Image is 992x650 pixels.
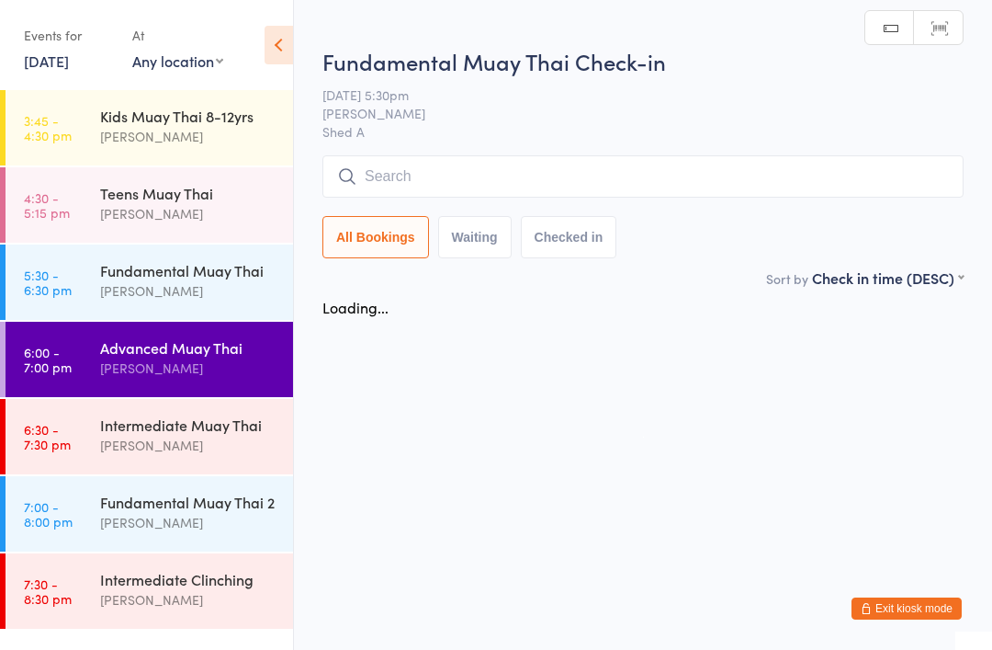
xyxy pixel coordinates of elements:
div: [PERSON_NAME] [100,589,277,610]
div: Intermediate Clinching [100,569,277,589]
time: 4:30 - 5:15 pm [24,190,70,220]
button: Checked in [521,216,617,258]
a: 4:30 -5:15 pmTeens Muay Thai[PERSON_NAME] [6,167,293,243]
div: [PERSON_NAME] [100,435,277,456]
span: [DATE] 5:30pm [322,86,935,104]
time: 5:30 - 6:30 pm [24,268,72,297]
button: Exit kiosk mode [851,598,962,620]
div: Advanced Muay Thai [100,337,277,358]
a: 7:00 -8:00 pmFundamental Muay Thai 2[PERSON_NAME] [6,476,293,552]
time: 6:00 - 7:00 pm [24,345,72,374]
input: Search [322,155,964,198]
a: 7:30 -8:30 pmIntermediate Clinching[PERSON_NAME] [6,553,293,629]
time: 7:00 - 8:00 pm [24,499,73,529]
h2: Fundamental Muay Thai Check-in [322,46,964,76]
div: Loading... [322,297,389,317]
div: [PERSON_NAME] [100,358,277,379]
div: Fundamental Muay Thai 2 [100,492,277,512]
div: Fundamental Muay Thai [100,260,277,280]
a: 3:45 -4:30 pmKids Muay Thai 8-12yrs[PERSON_NAME] [6,90,293,165]
label: Sort by [766,269,808,288]
span: Shed A [322,122,964,141]
div: [PERSON_NAME] [100,280,277,302]
div: Check in time (DESC) [812,268,964,288]
div: Kids Muay Thai 8-12yrs [100,106,277,126]
time: 3:45 - 4:30 pm [24,113,72,143]
div: Teens Muay Thai [100,183,277,203]
time: 7:30 - 8:30 pm [24,576,72,606]
span: [PERSON_NAME] [322,104,935,122]
a: 6:30 -7:30 pmIntermediate Muay Thai[PERSON_NAME] [6,399,293,474]
a: [DATE] [24,51,69,71]
a: 6:00 -7:00 pmAdvanced Muay Thai[PERSON_NAME] [6,322,293,397]
div: Intermediate Muay Thai [100,415,277,435]
a: 5:30 -6:30 pmFundamental Muay Thai[PERSON_NAME] [6,245,293,320]
button: Waiting [438,216,512,258]
div: Events for [24,20,114,51]
time: 6:30 - 7:30 pm [24,422,71,451]
div: Any location [132,51,223,71]
div: [PERSON_NAME] [100,203,277,224]
div: At [132,20,223,51]
button: All Bookings [322,216,429,258]
div: [PERSON_NAME] [100,126,277,147]
div: [PERSON_NAME] [100,512,277,533]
